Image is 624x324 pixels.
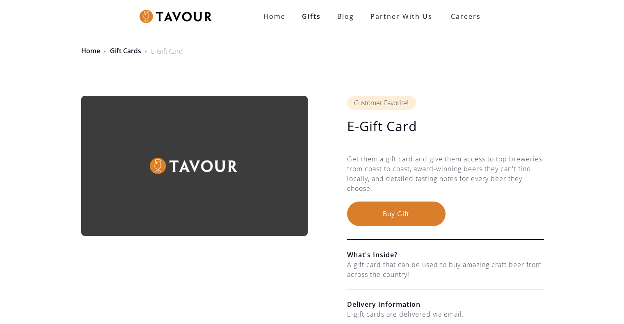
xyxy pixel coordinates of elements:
button: Buy Gift [347,202,446,226]
a: partner with us [362,8,441,25]
a: Careers [441,5,487,28]
div: E-Gift Card [151,46,183,56]
h6: Delivery Information [347,299,544,309]
strong: Home [263,12,286,21]
h6: What's Inside? [347,250,544,260]
h1: E-Gift Card [347,118,544,134]
div: E-gift cards are delivered via email. [347,309,544,319]
a: Blog [329,8,362,25]
div: Customer Favorite! [347,96,416,110]
a: Home [255,8,294,25]
a: Home [81,46,100,55]
a: Gift Cards [110,46,141,55]
strong: Careers [451,8,481,25]
a: Gifts [294,8,329,25]
div: A gift card that can be used to buy amazing craft beer from across the country! [347,260,544,279]
div: Get them a gift card and give them access to top breweries from coast to coast, award-winning bee... [347,154,544,202]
